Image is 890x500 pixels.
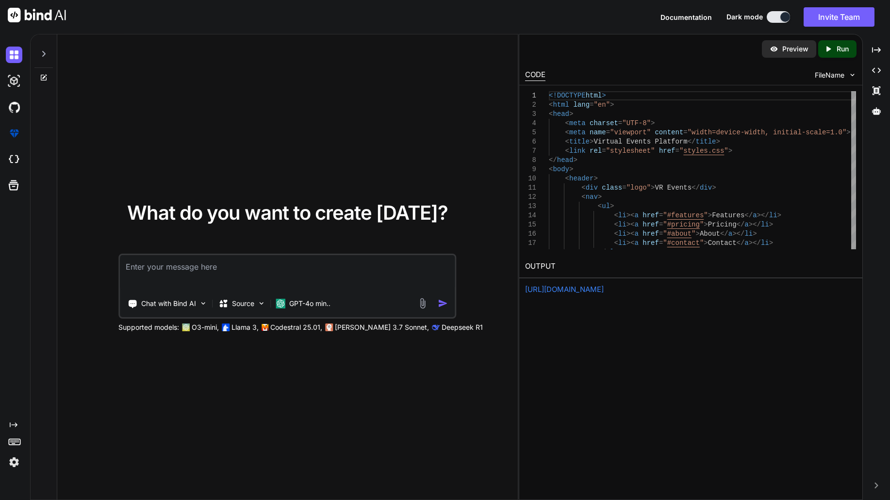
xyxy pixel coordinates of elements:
[770,45,778,53] img: preview
[557,156,574,164] span: head
[696,230,700,238] span: >
[692,184,700,192] span: </
[663,211,667,219] span: "
[276,299,285,308] img: GPT-4o mini
[525,91,536,100] div: 1
[744,211,753,219] span: </
[732,230,744,238] span: ></
[602,92,606,99] span: >
[704,221,708,228] span: >
[614,239,618,247] span: <
[593,101,610,109] span: "en"
[634,211,638,219] span: a
[708,211,712,219] span: >
[708,221,737,228] span: Pricing
[700,184,712,192] span: div
[700,239,704,247] span: "
[626,211,635,219] span: ><
[688,129,847,136] span: "width=device-width, initial-scale=1.0"
[127,201,448,225] span: What do you want to create [DATE]?
[679,147,683,155] span: "
[622,119,651,127] span: "UTF-8"
[777,211,781,219] span: >
[618,239,626,247] span: li
[769,211,777,219] span: li
[525,69,545,81] div: CODE
[757,211,769,219] span: ></
[565,119,569,127] span: <
[569,165,573,173] span: >
[602,184,622,192] span: class
[655,184,692,192] span: VR Events
[199,299,207,307] img: Pick Tools
[553,101,569,109] span: html
[525,193,536,202] div: 12
[606,147,655,155] span: "stylesheet"
[712,184,716,192] span: >
[610,202,614,210] span: >
[610,129,651,136] span: "viewport"
[643,230,659,238] span: href
[581,193,585,201] span: <
[581,184,585,192] span: <
[643,221,659,228] span: href
[659,211,663,219] span: =
[660,13,712,21] span: Documentation
[593,138,687,145] span: Virtual Events Platform
[618,221,626,228] span: li
[659,230,663,238] span: =
[614,248,618,256] span: >
[704,239,708,247] span: >
[606,248,614,256] span: ul
[737,221,745,228] span: </
[141,299,196,308] p: Chat with Bind AI
[643,239,659,247] span: href
[634,221,638,228] span: a
[232,299,254,308] p: Source
[761,221,769,228] span: li
[846,129,850,136] span: >
[614,211,618,219] span: <
[262,324,268,331] img: Mistral-AI
[192,323,219,332] p: O3-mini,
[761,239,769,247] span: li
[6,47,22,63] img: darkChat
[618,211,626,219] span: li
[565,147,569,155] span: <
[712,211,744,219] span: Features
[118,323,179,332] p: Supported models:
[598,193,602,201] span: >
[525,100,536,110] div: 2
[525,110,536,119] div: 3
[753,230,757,238] span: >
[708,239,737,247] span: Contact
[724,147,728,155] span: "
[602,202,610,210] span: ul
[519,255,862,278] h2: OUTPUT
[728,147,732,155] span: >
[438,298,448,308] img: icon
[769,221,773,228] span: >
[659,221,663,228] span: =
[549,92,586,99] span: <!DOCTYPE
[6,99,22,115] img: githubDark
[683,129,687,136] span: =
[643,211,659,219] span: href
[525,239,536,248] div: 17
[590,138,593,145] span: >
[325,323,333,331] img: claude
[753,211,757,219] span: a
[610,101,614,109] span: >
[606,129,610,136] span: =
[525,183,536,193] div: 11
[565,175,569,182] span: <
[659,239,663,247] span: =
[525,220,536,229] div: 15
[651,184,655,192] span: >
[688,138,696,145] span: </
[667,230,692,238] span: #about
[744,230,753,238] span: li
[663,221,667,228] span: "
[549,165,553,173] span: <
[618,230,626,238] span: li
